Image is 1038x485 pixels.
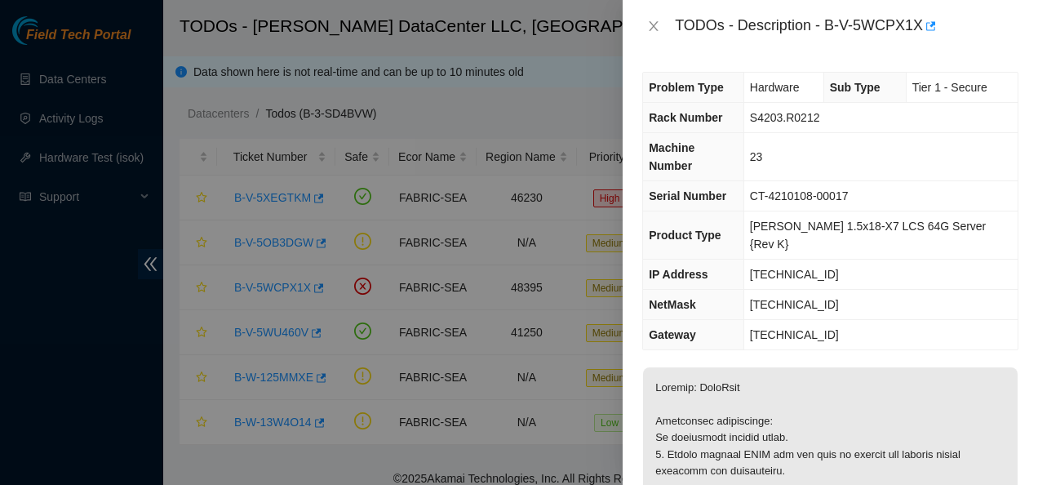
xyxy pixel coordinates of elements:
span: 23 [750,150,763,163]
span: Serial Number [649,189,726,202]
span: [PERSON_NAME] 1.5x18-X7 LCS 64G Server {Rev K} [750,220,986,251]
span: Product Type [649,229,721,242]
span: [TECHNICAL_ID] [750,268,839,281]
span: S4203.R0212 [750,111,820,124]
span: close [647,20,660,33]
span: IP Address [649,268,708,281]
button: Close [642,19,665,34]
div: TODOs - Description - B-V-5WCPX1X [675,13,1018,39]
span: Tier 1 - Secure [912,81,987,94]
span: Problem Type [649,81,724,94]
span: Hardware [750,81,800,94]
span: Rack Number [649,111,722,124]
span: [TECHNICAL_ID] [750,298,839,311]
span: Sub Type [830,81,881,94]
span: Gateway [649,328,696,341]
span: NetMask [649,298,696,311]
span: [TECHNICAL_ID] [750,328,839,341]
span: CT-4210108-00017 [750,189,849,202]
span: Machine Number [649,141,694,172]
